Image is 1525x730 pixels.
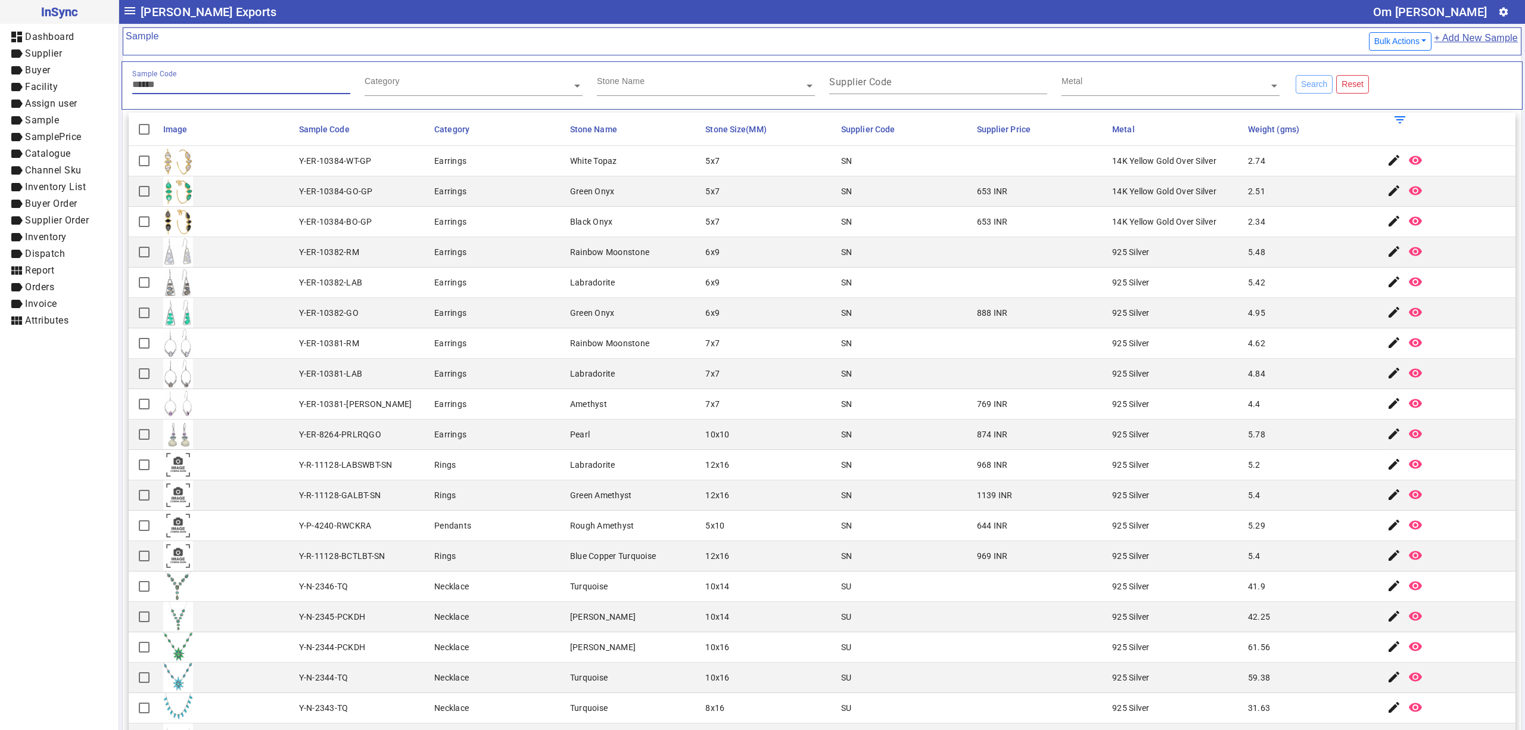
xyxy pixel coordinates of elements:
div: [PERSON_NAME] [570,641,636,653]
img: 36df5c23-c239-4fd5-973b-639d091fe286 [163,571,193,601]
div: 925 Silver [1112,489,1150,501]
div: 5.78 [1248,428,1265,440]
div: 2.34 [1248,216,1265,228]
div: 925 Silver [1112,277,1150,288]
span: Stone Size(MM) [705,125,766,134]
div: 925 Silver [1112,428,1150,440]
div: Y-R-11128-BCTLBT-SN [299,550,385,562]
span: Dashboard [25,31,74,42]
mat-icon: remove_red_eye [1408,700,1423,715]
div: Necklace [434,641,469,653]
div: 8x16 [705,702,724,714]
button: Reset [1336,75,1369,94]
mat-icon: label [10,180,24,194]
img: comingsoon.png [163,511,193,540]
div: Pearl [570,428,590,440]
div: 5.4 [1248,489,1261,501]
span: Supplier Price [977,125,1031,134]
div: Earrings [434,307,466,319]
span: Buyer [25,64,51,76]
div: SN [841,246,852,258]
span: Image [163,125,188,134]
div: Y-ER-10381-[PERSON_NAME] [299,398,412,410]
div: 925 Silver [1112,550,1150,562]
div: 2.74 [1248,155,1265,167]
div: SN [841,489,852,501]
div: 7x7 [705,337,720,349]
mat-icon: label [10,113,24,128]
span: [PERSON_NAME] Exports [141,2,276,21]
mat-icon: remove_red_eye [1408,670,1423,684]
img: 46fad302-c46c-4321-a48e-a5a0dd7cde31 [163,389,193,419]
div: Om [PERSON_NAME] [1373,2,1487,21]
div: Y-ER-10381-RM [299,337,359,349]
div: 968 INR [977,459,1008,471]
div: Y-ER-10382-RM [299,246,359,258]
mat-icon: edit [1387,518,1401,532]
div: 5.29 [1248,520,1265,532]
div: Y-N-2344-TQ [299,672,348,684]
div: 925 Silver [1112,337,1150,349]
div: 6x9 [705,246,720,258]
mat-icon: remove_red_eye [1408,305,1423,319]
div: 925 Silver [1112,307,1150,319]
div: SU [841,611,852,623]
div: Rainbow Moonstone [570,246,649,258]
mat-icon: settings [1498,7,1509,17]
mat-icon: label [10,63,24,77]
img: comingsoon.png [163,480,193,510]
mat-icon: remove_red_eye [1408,457,1423,471]
mat-icon: edit [1387,457,1401,471]
img: 5c2b211f-6f96-4fe0-8543-6927345fe3c3 [163,207,193,237]
div: 6x9 [705,277,720,288]
span: Dispatch [25,248,65,259]
div: Y-ER-10381-LAB [299,368,363,380]
div: 12x16 [705,489,729,501]
div: Rings [434,550,456,562]
div: 12x16 [705,459,729,471]
div: 7x7 [705,398,720,410]
mat-icon: edit [1387,639,1401,654]
div: Green Amethyst [570,489,632,501]
mat-icon: edit [1387,214,1401,228]
mat-card-header: Sample [123,27,1521,55]
img: comingsoon.png [163,541,193,571]
div: 644 INR [977,520,1008,532]
button: Bulk Actions [1369,32,1432,51]
div: SU [841,702,852,714]
img: 6a568fa2-e3cf-4a61-8524-caf1fabebe15 [163,268,193,297]
div: 10x14 [705,580,729,592]
div: 5x7 [705,185,720,197]
div: 10x10 [705,428,729,440]
div: White Topaz [570,155,617,167]
div: Rings [434,459,456,471]
span: Inventory [25,231,67,243]
div: 41.9 [1248,580,1265,592]
div: Y-N-2344-PCKDH [299,641,366,653]
img: c796b1c3-7e7e-49e4-8ab8-31889fdefa8c [163,328,193,358]
mat-icon: edit [1387,366,1401,380]
div: Turquoise [570,702,608,714]
mat-icon: edit [1387,305,1401,319]
div: 4.62 [1248,337,1265,349]
div: Y-R-11128-LABSWBT-SN [299,459,393,471]
mat-icon: edit [1387,184,1401,198]
div: 14K Yellow Gold Over Silver [1112,216,1216,228]
div: Y-N-2345-PCKDH [299,611,366,623]
span: Invoice [25,298,57,309]
div: SU [841,580,852,592]
a: + Add New Sample [1433,30,1518,52]
mat-icon: remove_red_eye [1408,518,1423,532]
div: 12x16 [705,550,729,562]
div: 653 INR [977,185,1008,197]
div: Amethyst [570,398,607,410]
div: Earrings [434,155,466,167]
div: 925 Silver [1112,702,1150,714]
mat-icon: edit [1387,670,1401,684]
div: 769 INR [977,398,1008,410]
div: SN [841,155,852,167]
div: Y-N-2346-TQ [299,580,348,592]
mat-icon: label [10,230,24,244]
div: 14K Yellow Gold Over Silver [1112,185,1216,197]
mat-icon: label [10,163,24,178]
